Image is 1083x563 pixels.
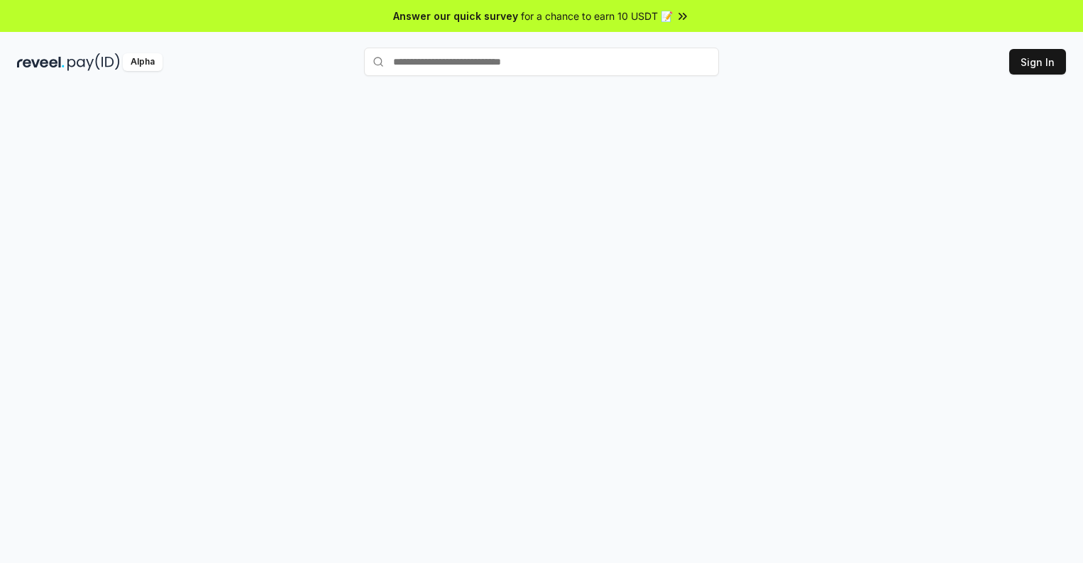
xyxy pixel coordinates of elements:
[17,53,65,71] img: reveel_dark
[393,9,518,23] span: Answer our quick survey
[123,53,163,71] div: Alpha
[521,9,673,23] span: for a chance to earn 10 USDT 📝
[67,53,120,71] img: pay_id
[1009,49,1066,75] button: Sign In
